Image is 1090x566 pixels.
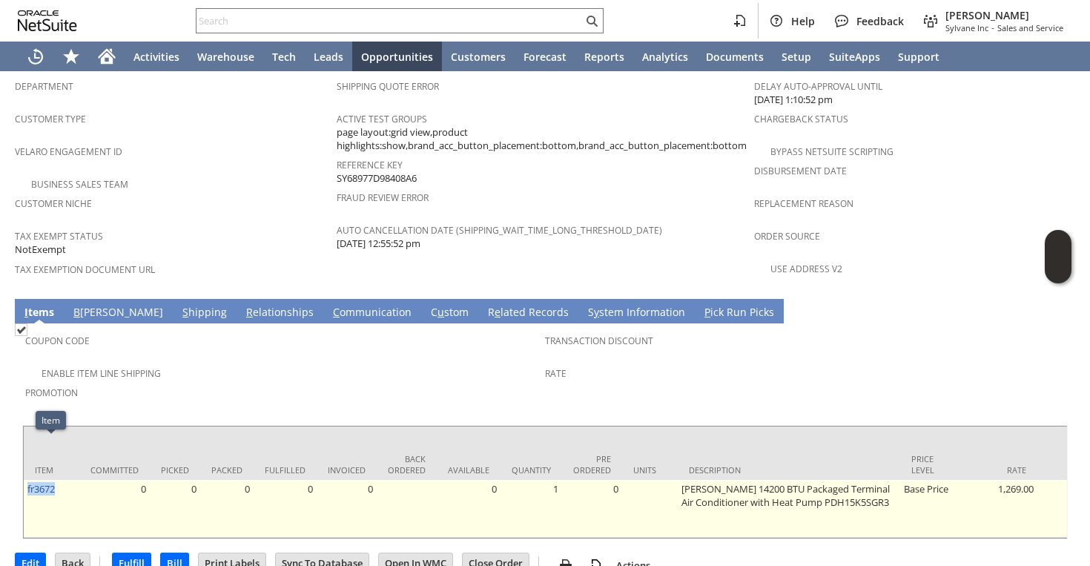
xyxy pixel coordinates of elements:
[754,113,848,125] a: Chargeback Status
[337,113,427,125] a: Active Test Groups
[25,386,78,399] a: Promotion
[515,42,575,71] a: Forecast
[73,305,80,319] span: B
[246,305,253,319] span: R
[437,480,501,538] td: 0
[305,42,352,71] a: Leads
[633,464,667,475] div: Units
[18,10,77,31] svg: logo
[361,50,433,64] span: Opportunities
[15,323,27,336] img: Checked
[856,14,904,28] span: Feedback
[754,93,833,107] span: [DATE] 1:10:52 pm
[782,50,811,64] span: Setup
[583,12,601,30] svg: Search
[242,305,317,321] a: Relationships
[562,480,622,538] td: 0
[642,50,688,64] span: Analytics
[89,42,125,71] a: Home
[337,80,439,93] a: Shipping Quote Error
[427,305,472,321] a: Custom
[573,453,611,475] div: Pre Ordered
[770,263,842,275] a: Use Address V2
[21,305,58,321] a: Items
[1048,302,1066,320] a: Unrolled view on
[70,305,167,321] a: B[PERSON_NAME]
[352,42,442,71] a: Opportunities
[53,42,89,71] div: Shortcuts
[633,42,697,71] a: Analytics
[545,367,567,380] a: Rate
[188,42,263,71] a: Warehouse
[442,42,515,71] a: Customers
[706,50,764,64] span: Documents
[594,305,599,319] span: y
[328,464,366,475] div: Invoiced
[35,464,68,475] div: Item
[448,464,489,475] div: Available
[1045,230,1071,283] iframe: Click here to launch Oracle Guided Learning Help Panel
[15,243,66,257] span: NotExempt
[196,12,583,30] input: Search
[15,113,86,125] a: Customer Type
[754,197,853,210] a: Replacement reason
[900,480,956,538] td: Base Price
[337,125,747,153] span: page layout:grid view,product highlights:show,brand_acc_button_placement:bottom,brand_acc_button_...
[337,237,420,251] span: [DATE] 12:55:52 pm
[150,480,200,538] td: 0
[754,80,882,93] a: Delay Auto-Approval Until
[495,305,501,319] span: e
[791,14,815,28] span: Help
[161,464,189,475] div: Picked
[125,42,188,71] a: Activities
[24,305,28,319] span: I
[272,50,296,64] span: Tech
[501,480,562,538] td: 1
[701,305,778,321] a: Pick Run Picks
[337,171,417,185] span: SY68977D98408A6
[90,464,139,475] div: Committed
[820,42,889,71] a: SuiteApps
[512,464,551,475] div: Quantity
[770,145,894,158] a: Bypass NetSuite Scripting
[15,197,92,210] a: Customer Niche
[27,482,55,496] a: fr3672
[1045,257,1071,284] span: Oracle Guided Learning Widget. To move around, please hold and drag
[754,230,820,243] a: Order Source
[437,305,444,319] span: u
[179,305,231,321] a: Shipping
[451,50,506,64] span: Customers
[62,47,80,65] svg: Shortcuts
[314,50,343,64] span: Leads
[697,42,773,71] a: Documents
[25,335,90,347] a: Coupon Code
[79,480,150,538] td: 0
[545,335,653,347] a: Transaction Discount
[967,464,1026,475] div: Rate
[337,159,403,171] a: Reference Key
[754,165,847,177] a: Disbursement Date
[329,305,415,321] a: Communication
[898,50,939,64] span: Support
[584,50,624,64] span: Reports
[98,47,116,65] svg: Home
[333,305,340,319] span: C
[18,42,53,71] a: Recent Records
[15,80,73,93] a: Department
[911,453,945,475] div: Price Level
[42,367,161,380] a: Enable Item Line Shipping
[889,42,948,71] a: Support
[211,464,242,475] div: Packed
[991,22,994,33] span: -
[829,50,880,64] span: SuiteApps
[388,453,426,475] div: Back Ordered
[42,414,60,427] div: Item
[15,145,122,158] a: Velaro Engagement ID
[254,480,317,538] td: 0
[27,47,44,65] svg: Recent Records
[945,8,1063,22] span: [PERSON_NAME]
[200,480,254,538] td: 0
[997,22,1063,33] span: Sales and Service
[337,224,662,237] a: Auto Cancellation Date (shipping_wait_time_long_threshold_date)
[31,178,128,191] a: Business Sales Team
